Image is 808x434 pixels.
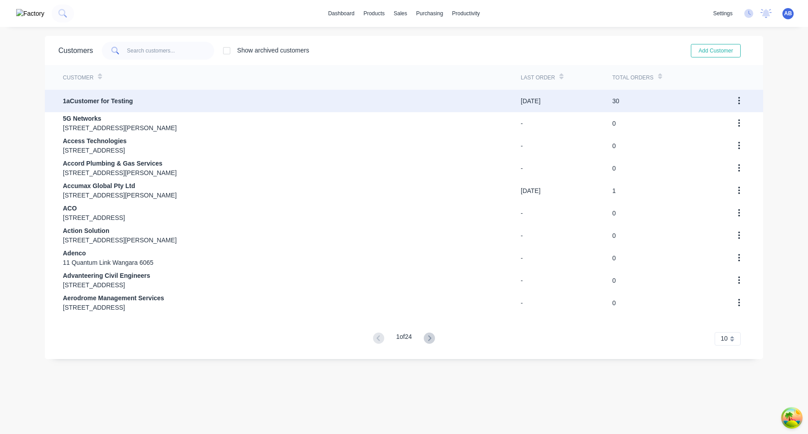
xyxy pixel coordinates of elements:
span: Action Solution [63,226,177,236]
div: - [521,276,523,285]
span: 11 Quantum Link Wangara 6065 [63,258,154,267]
div: purchasing [412,7,448,20]
span: [STREET_ADDRESS][PERSON_NAME] [63,191,177,200]
div: Last Order [521,74,555,82]
a: dashboard [324,7,359,20]
div: productivity [448,7,484,20]
span: [STREET_ADDRESS][PERSON_NAME] [63,123,177,133]
div: Total Orders [612,74,654,82]
img: Factory [16,9,44,18]
div: 0 [612,164,616,173]
div: Customer [63,74,93,82]
div: - [521,209,523,218]
span: ACO [63,204,125,213]
input: Search customers... [127,42,215,60]
span: 5G Networks [63,114,177,123]
div: 0 [612,254,616,263]
span: [STREET_ADDRESS][PERSON_NAME] [63,168,177,178]
div: 0 [612,276,616,285]
span: [STREET_ADDRESS] [63,281,150,290]
span: [STREET_ADDRESS] [63,146,127,155]
span: 10 [720,334,728,343]
span: Adenco [63,249,154,258]
div: - [521,298,523,308]
div: - [521,141,523,151]
span: Aerodrome Management Services [63,294,164,303]
span: 1aCustomer for Testing [63,96,133,106]
div: 1 [612,186,616,196]
button: Open Tanstack query devtools [783,409,801,427]
span: Accumax Global Pty Ltd [63,181,177,191]
button: Add Customer [691,44,741,57]
div: - [521,254,523,263]
div: sales [389,7,412,20]
div: settings [709,7,737,20]
div: 0 [612,298,616,308]
div: products [359,7,389,20]
div: [DATE] [521,96,540,106]
div: 0 [612,119,616,128]
span: [STREET_ADDRESS] [63,213,125,223]
span: AB [784,9,792,18]
div: - [521,119,523,128]
div: Show archived customers [237,46,309,55]
span: [STREET_ADDRESS] [63,303,164,312]
div: 30 [612,96,619,106]
div: 0 [612,209,616,218]
div: - [521,231,523,241]
div: - [521,164,523,173]
div: 0 [612,231,616,241]
div: Customers [58,45,93,56]
div: 1 of 24 [396,332,412,346]
span: Access Technologies [63,136,127,146]
div: 0 [612,141,616,151]
div: [DATE] [521,186,540,196]
span: [STREET_ADDRESS][PERSON_NAME] [63,236,177,245]
span: Accord Plumbing & Gas Services [63,159,177,168]
span: Advanteering Civil Engineers [63,271,150,281]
